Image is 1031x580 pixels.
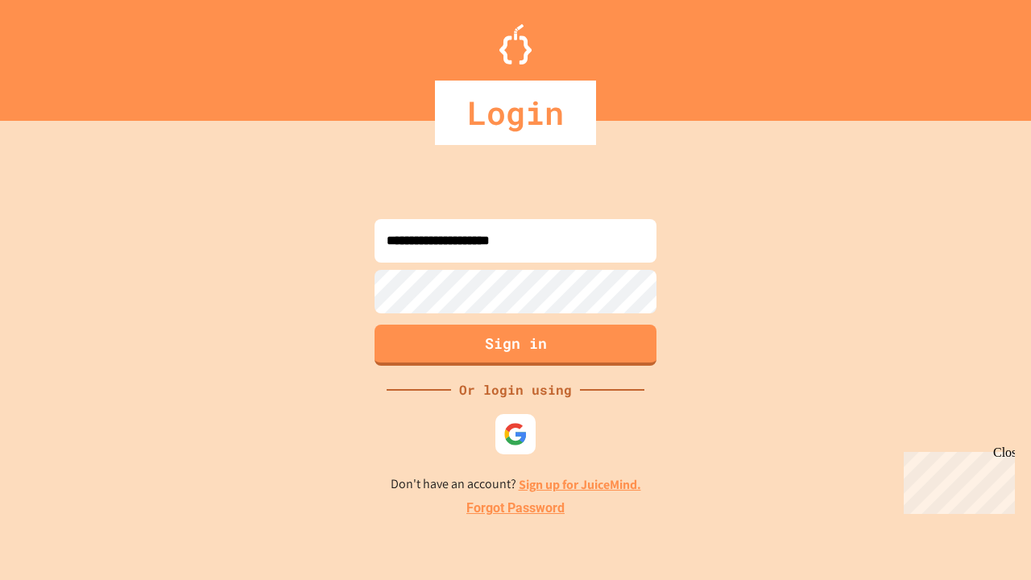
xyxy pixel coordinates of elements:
[6,6,111,102] div: Chat with us now!Close
[503,422,528,446] img: google-icon.svg
[451,380,580,400] div: Or login using
[519,476,641,493] a: Sign up for JuiceMind.
[466,499,565,518] a: Forgot Password
[499,24,532,64] img: Logo.svg
[897,445,1015,514] iframe: chat widget
[391,474,641,495] p: Don't have an account?
[435,81,596,145] div: Login
[375,325,656,366] button: Sign in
